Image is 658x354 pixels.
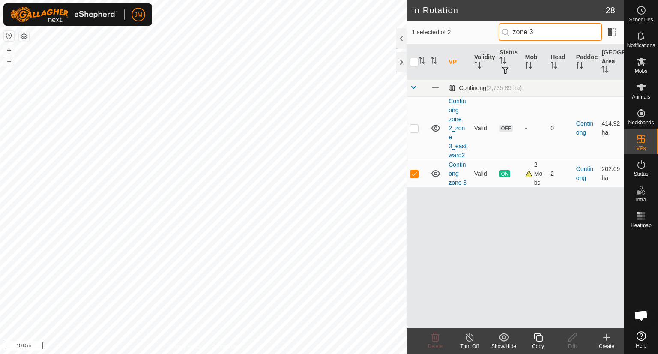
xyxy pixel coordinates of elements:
[629,17,653,22] span: Schedules
[628,120,654,125] span: Neckbands
[445,45,471,80] th: VP
[452,342,487,350] div: Turn Off
[525,124,544,133] div: -
[412,5,606,15] h2: In Rotation
[547,160,573,187] td: 2
[632,94,650,99] span: Animals
[606,4,615,17] span: 28
[449,84,522,92] div: Continong
[4,45,14,55] button: +
[635,69,647,74] span: Mobs
[496,45,522,80] th: Status
[521,342,555,350] div: Copy
[525,160,544,187] div: 2 Mobs
[598,96,624,160] td: 414.92 ha
[598,45,624,80] th: [GEOGRAPHIC_DATA] Area
[576,120,593,136] a: Continong
[474,63,481,70] p-sorticon: Activate to sort
[4,31,14,41] button: Reset Map
[547,96,573,160] td: 0
[589,342,624,350] div: Create
[486,84,522,91] span: (2,735.89 ha)
[636,146,646,151] span: VPs
[634,171,648,177] span: Status
[135,10,143,19] span: JM
[628,303,654,328] a: Open chat
[471,160,496,187] td: Valid
[471,96,496,160] td: Valid
[555,342,589,350] div: Edit
[449,98,467,159] a: Continong zone 2_zone 3_eastward2
[212,343,237,351] a: Contact Us
[428,343,443,349] span: Delete
[573,45,598,80] th: Paddock
[522,45,547,80] th: Mob
[499,170,510,177] span: ON
[10,7,117,22] img: Gallagher Logo
[449,161,467,186] a: Continong zone 3
[499,58,506,65] p-sorticon: Activate to sort
[419,58,425,65] p-sorticon: Activate to sort
[412,28,498,37] span: 1 selected of 2
[627,43,655,48] span: Notifications
[499,23,602,41] input: Search (S)
[499,125,512,132] span: OFF
[601,67,608,74] p-sorticon: Activate to sort
[598,160,624,187] td: 202.09 ha
[471,45,496,80] th: Validity
[525,63,532,70] p-sorticon: Activate to sort
[19,31,29,42] button: Map Layers
[631,223,652,228] span: Heatmap
[4,56,14,66] button: –
[487,342,521,350] div: Show/Hide
[636,197,646,202] span: Infra
[431,58,437,65] p-sorticon: Activate to sort
[576,63,583,70] p-sorticon: Activate to sort
[170,343,202,351] a: Privacy Policy
[550,63,557,70] p-sorticon: Activate to sort
[624,328,658,352] a: Help
[576,165,593,181] a: Continong
[547,45,573,80] th: Head
[636,343,646,348] span: Help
